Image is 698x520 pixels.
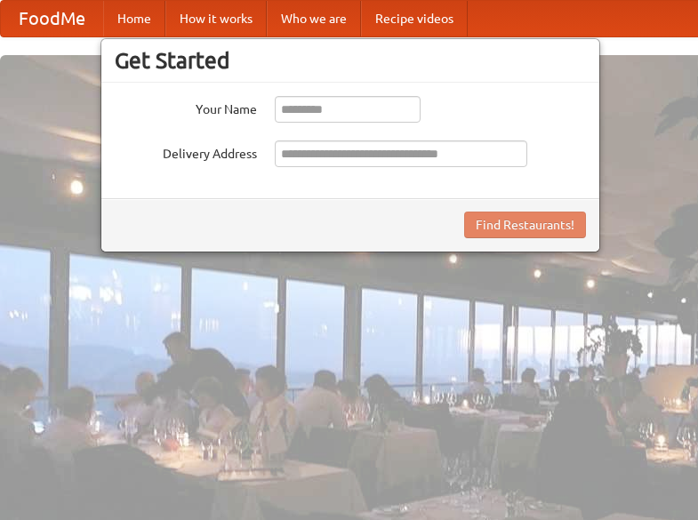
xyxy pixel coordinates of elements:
[103,1,165,36] a: Home
[115,140,257,163] label: Delivery Address
[115,47,586,74] h3: Get Started
[115,96,257,118] label: Your Name
[464,212,586,238] button: Find Restaurants!
[165,1,267,36] a: How it works
[267,1,361,36] a: Who we are
[1,1,103,36] a: FoodMe
[361,1,468,36] a: Recipe videos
